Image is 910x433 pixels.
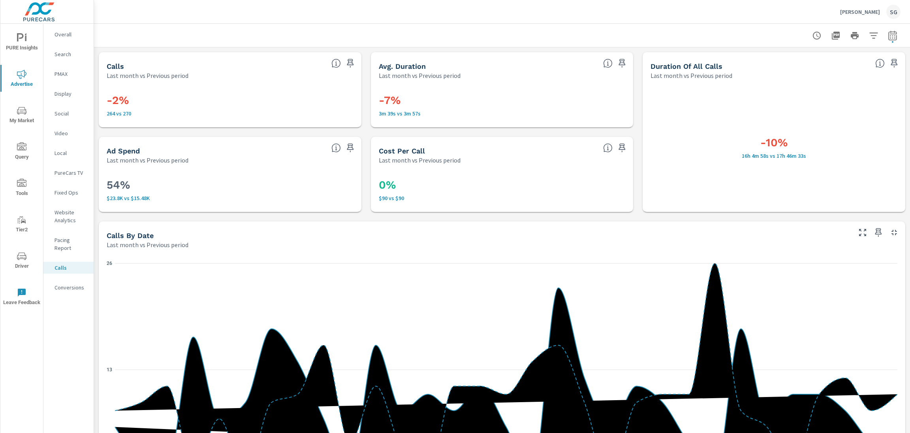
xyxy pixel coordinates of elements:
p: 3m 39s vs 3m 57s [379,110,626,117]
h5: Cost Per Call [379,147,425,155]
button: Print Report [847,28,863,43]
p: Last month vs Previous period [379,71,461,80]
button: Apply Filters [866,28,882,43]
h3: -10% [651,136,897,149]
text: 26 [107,261,112,266]
span: Leave Feedback [3,288,41,307]
div: Search [43,48,94,60]
h3: 0% [379,178,626,192]
span: Save this to your personalized report [888,57,901,70]
span: Tier2 [3,215,41,234]
p: Conversions [55,284,87,291]
span: Save this to your personalized report [344,142,357,154]
p: Calls [55,264,87,272]
p: Last month vs Previous period [107,155,188,165]
span: Save this to your personalized report [872,226,885,239]
h5: Avg. Duration [379,62,426,70]
div: Pacing Report [43,234,94,254]
span: Tools [3,179,41,198]
span: Save this to your personalized report [344,57,357,70]
h3: 54% [107,178,353,192]
span: Save this to your personalized report [616,142,628,154]
p: Fixed Ops [55,189,87,197]
text: 13 [107,367,112,372]
span: Driver [3,251,41,271]
button: Select Date Range [885,28,901,43]
p: Video [55,129,87,137]
p: Display [55,90,87,98]
div: SG [886,5,901,19]
div: Video [43,127,94,139]
p: Last month vs Previous period [651,71,732,80]
h5: Ad Spend [107,147,140,155]
p: PureCars TV [55,169,87,177]
span: Advertise [3,70,41,89]
h5: Duration of all Calls [651,62,722,70]
button: Minimize Widget [888,226,901,239]
div: Overall [43,28,94,40]
button: Make Fullscreen [856,226,869,239]
p: Pacing Report [55,236,87,252]
h3: -7% [379,94,626,107]
p: Last month vs Previous period [107,240,188,250]
h5: Calls By Date [107,231,154,240]
div: PureCars TV [43,167,94,179]
p: 16h 4m 58s vs 17h 46m 33s [651,153,897,159]
div: Conversions [43,282,94,293]
span: PureCars Ad Spend/Calls. [603,143,613,153]
p: Social [55,110,87,117]
p: Last month vs Previous period [379,155,461,165]
p: Overall [55,30,87,38]
p: $90 vs $90 [379,195,626,201]
div: Display [43,88,94,100]
p: Local [55,149,87,157]
div: nav menu [0,24,43,315]
div: Fixed Ops [43,187,94,199]
p: Website Analytics [55,208,87,224]
h5: Calls [107,62,124,70]
div: PMAX [43,68,94,80]
div: Calls [43,262,94,274]
span: Total number of calls. [331,59,341,68]
span: Sum of PureCars Ad Spend. [331,143,341,153]
span: Average Duration of each call. [603,59,613,68]
p: $23,796 vs $15,481 [107,195,353,201]
button: "Export Report to PDF" [828,28,844,43]
span: Query [3,142,41,162]
p: 264 vs 270 [107,110,353,117]
p: [PERSON_NAME] [840,8,880,15]
div: Social [43,108,94,119]
h3: -2% [107,94,353,107]
span: PURE Insights [3,33,41,53]
span: Save this to your personalized report [616,57,628,70]
p: Search [55,50,87,58]
div: Website Analytics [43,206,94,226]
span: The Total Duration of all calls. [875,59,885,68]
p: Last month vs Previous period [107,71,188,80]
p: PMAX [55,70,87,78]
div: Local [43,147,94,159]
span: My Market [3,106,41,125]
